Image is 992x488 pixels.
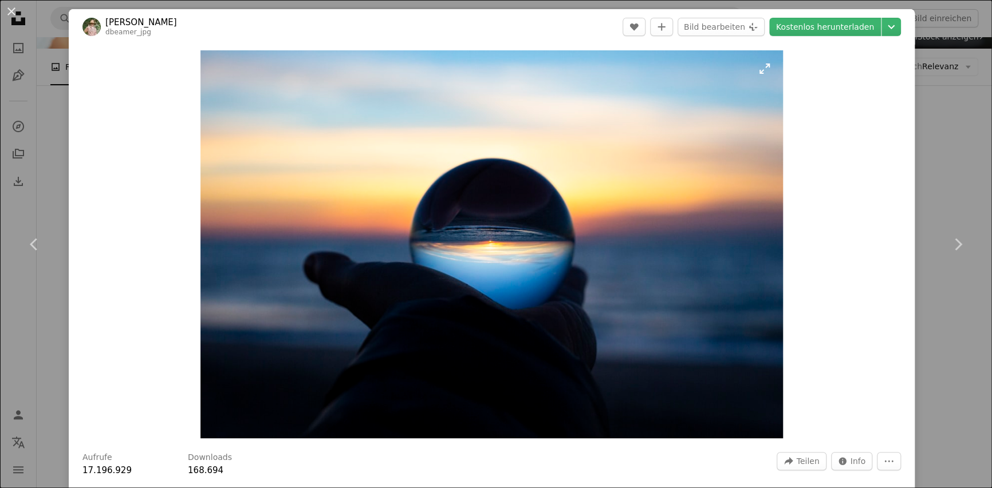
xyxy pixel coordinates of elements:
[678,18,765,36] button: Bild bearbeiten
[851,453,866,470] span: Info
[82,452,112,463] h3: Aufrufe
[82,18,101,36] img: Zum Profil von Drew Beamer
[105,28,151,36] a: dbeamer_jpg
[188,465,223,475] span: 168.694
[623,18,645,36] button: Gefällt mir
[82,465,132,475] span: 17.196.929
[877,452,901,470] button: Weitere Aktionen
[777,452,826,470] button: Dieses Bild teilen
[105,17,177,28] a: [PERSON_NAME]
[650,18,673,36] button: Zu Kollektion hinzufügen
[200,50,783,438] img: Person mit klarem Glas
[831,452,873,470] button: Statistiken zu diesem Bild
[796,453,819,470] span: Teilen
[923,189,992,299] a: Weiter
[881,18,901,36] button: Downloadgröße auswählen
[769,18,881,36] a: Kostenlos herunterladen
[200,50,783,438] button: Dieses Bild heranzoomen
[188,452,232,463] h3: Downloads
